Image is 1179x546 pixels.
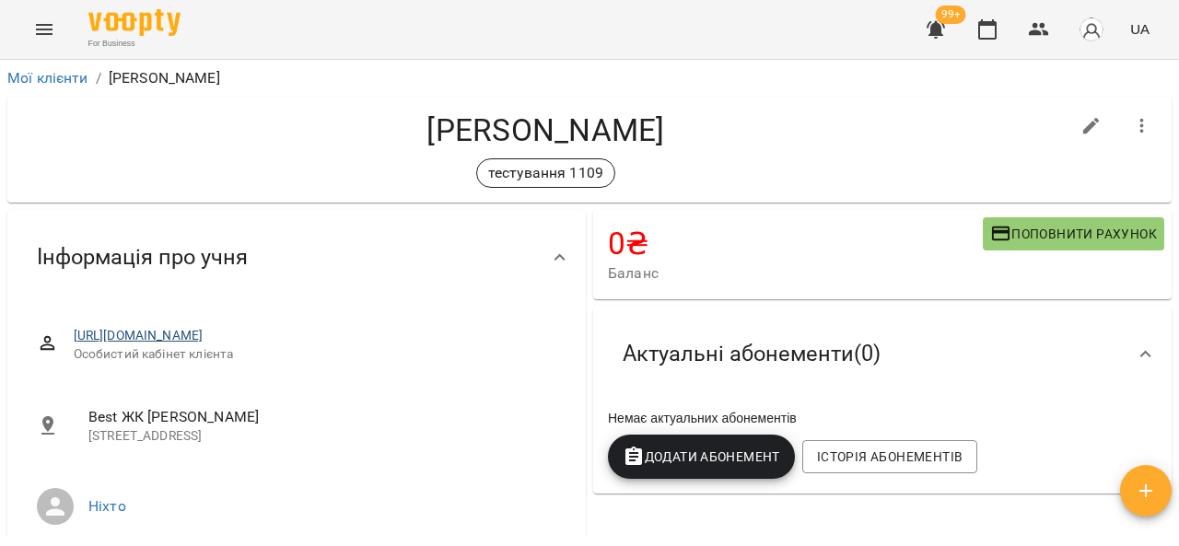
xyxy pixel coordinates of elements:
p: [PERSON_NAME] [109,67,220,89]
button: Історія абонементів [802,440,977,473]
span: UA [1130,19,1150,39]
span: Додати Абонемент [623,446,780,468]
nav: breadcrumb [7,67,1172,89]
span: Best ЖК [PERSON_NAME] [88,406,556,428]
img: avatar_s.png [1079,17,1104,42]
h4: 0 ₴ [608,225,983,262]
span: Історія абонементів [817,446,963,468]
span: 99+ [936,6,966,24]
h4: [PERSON_NAME] [22,111,1069,149]
div: Актуальні абонементи(0) [593,307,1172,401]
span: Актуальні абонементи ( 0 ) [623,340,881,368]
a: Ніхто [88,497,126,515]
li: / [96,67,101,89]
span: Особистий кабінет клієнта [74,345,556,364]
span: Поповнити рахунок [990,223,1157,245]
a: [URL][DOMAIN_NAME] [74,328,204,343]
p: [STREET_ADDRESS] [88,427,556,446]
span: Інформація про учня [37,243,248,272]
img: Voopty Logo [88,9,181,36]
div: тестування 1109 [476,158,615,188]
button: Menu [22,7,66,52]
div: Немає актуальних абонементів [604,405,1161,431]
button: UA [1123,12,1157,46]
span: Баланс [608,262,983,285]
button: Поповнити рахунок [983,217,1164,250]
span: For Business [88,38,181,50]
div: Інформація про учня [7,210,586,305]
a: Мої клієнти [7,69,88,87]
button: Додати Абонемент [608,435,795,479]
p: тестування 1109 [488,162,603,184]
